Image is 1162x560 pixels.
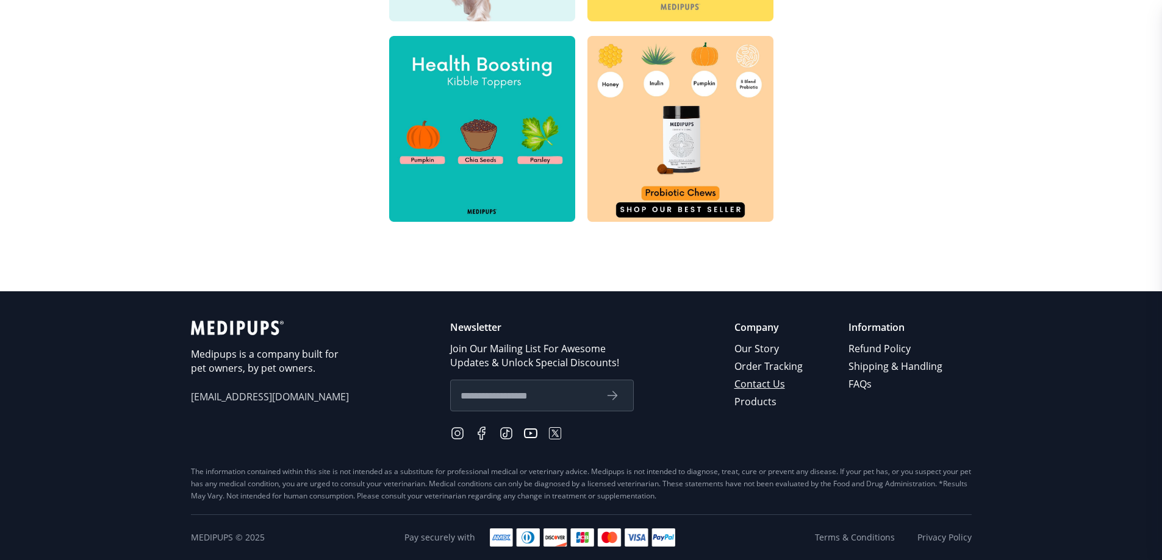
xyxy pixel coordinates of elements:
[734,358,805,375] a: Order Tracking
[490,528,675,547] img: payment methods
[815,531,895,544] a: Terms & Conditions
[450,342,634,370] p: Join Our Mailing List For Awesome Updates & Unlock Special Discounts!
[848,375,944,393] a: FAQs
[404,531,475,544] span: Pay securely with
[848,358,944,375] a: Shipping & Handling
[734,393,805,411] a: Products
[848,340,944,358] a: Refund Policy
[191,531,265,544] span: Medipups © 2025
[917,531,972,544] a: Privacy Policy
[734,340,805,358] a: Our Story
[450,321,634,335] p: Newsletter
[389,36,575,222] img: https://www.instagram.com/p/CnS23E_v87W
[191,390,350,404] span: [EMAIL_ADDRESS][DOMAIN_NAME]
[191,347,350,375] p: Medipups is a company built for pet owners, by pet owners.
[587,36,773,222] img: https://www.instagram.com/p/CniZkQCpC8Y
[734,375,805,393] a: Contact Us
[734,321,805,335] p: Company
[191,466,972,502] div: The information contained within this site is not intended as a substitute for professional medic...
[848,321,944,335] p: Information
